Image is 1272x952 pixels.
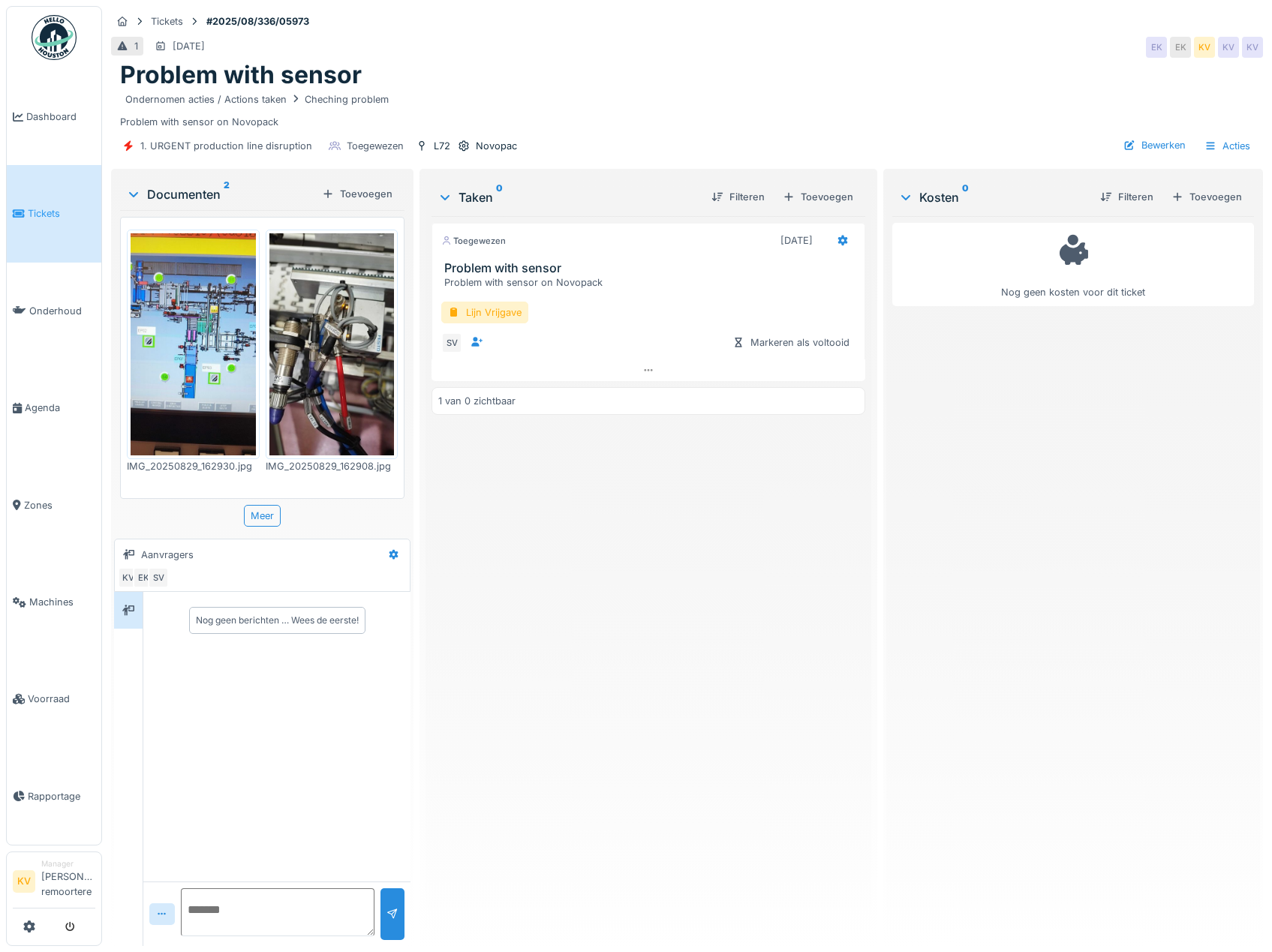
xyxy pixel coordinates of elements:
span: Rapportage [28,789,95,803]
div: IMG_20250829_162930.jpg [127,459,260,473]
div: Toevoegen [777,187,859,207]
div: Nog geen berichten … Wees de eerste! [196,614,359,627]
span: Onderhoud [29,304,95,318]
div: Filteren [1094,187,1159,207]
div: EK [133,567,154,588]
sup: 0 [962,188,969,206]
div: 1. URGENT production line disruption [140,139,312,153]
img: Badge_color-CXgf-gQk.svg [32,15,77,60]
div: Tickets [151,14,183,29]
div: KV [118,567,139,588]
div: Problem with sensor on Novopack [120,90,1254,129]
div: Novopac [476,139,517,153]
div: [DATE] [173,39,205,53]
a: Tickets [7,165,101,262]
div: Documenten [126,185,316,203]
div: [DATE] [780,233,813,248]
div: SV [441,332,462,353]
div: Markeren als voltooid [726,332,856,353]
div: Taken [438,188,699,206]
a: Zones [7,457,101,554]
span: Machines [29,595,95,609]
div: EK [1170,37,1191,58]
a: Onderhoud [7,263,101,359]
div: Toevoegen [316,184,398,204]
img: 0vlkyufd0ajotf4o0uewev2znosk [269,233,395,455]
div: Manager [41,858,95,869]
span: Dashboard [26,110,95,124]
a: KV Manager[PERSON_NAME] remoortere [13,858,95,908]
div: Aanvragers [141,548,194,562]
div: EK [1146,37,1167,58]
div: Filteren [705,187,771,207]
div: Kosten [898,188,1088,206]
div: SV [148,567,169,588]
img: vm5vnm96j2npjwvbjrxu91myynw3 [131,233,256,455]
div: Meer [244,505,281,527]
div: Problem with sensor on Novopack [444,275,858,290]
span: Agenda [25,401,95,415]
li: [PERSON_NAME] remoortere [41,858,95,905]
span: Tickets [28,206,95,221]
a: Agenda [7,359,101,456]
span: Zones [24,498,95,512]
a: Machines [7,554,101,650]
div: Bewerken [1117,135,1192,155]
strong: #2025/08/336/05973 [200,14,315,29]
sup: 0 [496,188,503,206]
a: Rapportage [7,748,101,845]
div: L72 [434,139,450,153]
a: Voorraad [7,650,101,747]
div: Toegewezen [347,139,404,153]
a: Dashboard [7,68,101,165]
div: 1 [134,39,138,53]
div: Acties [1198,135,1257,157]
div: KV [1218,37,1239,58]
h1: Problem with sensor [120,61,362,89]
div: KV [1242,37,1263,58]
div: Toevoegen [1165,187,1248,207]
div: KV [1194,37,1215,58]
h3: Problem with sensor [444,261,858,275]
div: Nog geen kosten voor dit ticket [902,230,1244,299]
div: Lijn Vrijgave [441,302,528,323]
li: KV [13,870,35,893]
div: Toegewezen [441,235,506,248]
sup: 2 [224,185,230,203]
span: Voorraad [28,692,95,706]
div: Ondernomen acties / Actions taken Cheching problem [125,92,389,107]
div: IMG_20250829_162908.jpg [266,459,398,473]
div: 1 van 0 zichtbaar [438,394,516,408]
